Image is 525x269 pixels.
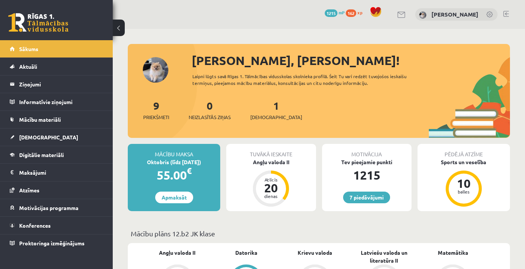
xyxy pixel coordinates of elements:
a: 1215 mP [325,9,345,15]
a: 1[DEMOGRAPHIC_DATA] [250,99,302,121]
span: Digitālie materiāli [19,151,64,158]
a: Ziņojumi [10,76,103,93]
span: xp [357,9,362,15]
span: Priekšmeti [143,113,169,121]
a: Latviešu valoda un literatūra II [349,249,418,264]
div: balles [452,189,475,194]
span: Aktuāli [19,63,37,70]
div: Atlicis [260,177,282,182]
a: Informatīvie ziņojumi [10,93,103,110]
a: Datorika [235,249,257,257]
legend: Ziņojumi [19,76,103,93]
a: 162 xp [346,9,366,15]
a: Konferences [10,217,103,234]
div: 1215 [322,166,412,184]
legend: Informatīvie ziņojumi [19,93,103,110]
img: Emīlija Kajaka [419,11,427,19]
a: Krievu valoda [298,249,332,257]
div: dienas [260,194,282,198]
span: Motivācijas programma [19,204,79,211]
div: Mācību maksa [128,144,220,158]
div: 55.00 [128,166,220,184]
div: Angļu valoda II [226,158,316,166]
div: 20 [260,182,282,194]
span: € [187,165,192,176]
a: Digitālie materiāli [10,146,103,163]
div: [PERSON_NAME], [PERSON_NAME]! [192,51,510,70]
span: Sākums [19,45,38,52]
div: Motivācija [322,144,412,158]
a: Rīgas 1. Tālmācības vidusskola [8,13,68,32]
a: 7 piedāvājumi [343,192,390,203]
span: Atzīmes [19,187,39,193]
a: Angļu valoda II Atlicis 20 dienas [226,158,316,208]
legend: Maksājumi [19,164,103,181]
div: Tev pieejamie punkti [322,158,412,166]
div: 10 [452,177,475,189]
a: Apmaksāt [155,192,193,203]
a: 9Priekšmeti [143,99,169,121]
span: 1215 [325,9,337,17]
a: Maksājumi [10,164,103,181]
a: Proktoringa izmēģinājums [10,234,103,252]
span: Mācību materiāli [19,116,61,123]
a: Aktuāli [10,58,103,75]
a: Matemātika [438,249,468,257]
a: [DEMOGRAPHIC_DATA] [10,128,103,146]
a: Sākums [10,40,103,57]
a: Atzīmes [10,181,103,199]
div: Oktobris (līdz [DATE]) [128,158,220,166]
div: Laipni lūgts savā Rīgas 1. Tālmācības vidusskolas skolnieka profilā. Šeit Tu vari redzēt tuvojošo... [192,73,422,86]
a: Sports un veselība 10 balles [418,158,510,208]
span: Proktoringa izmēģinājums [19,240,85,246]
div: Tuvākā ieskaite [226,144,316,158]
span: [DEMOGRAPHIC_DATA] [250,113,302,121]
span: [DEMOGRAPHIC_DATA] [19,134,78,141]
div: Sports un veselība [418,158,510,166]
a: Mācību materiāli [10,111,103,128]
a: 0Neizlasītās ziņas [189,99,231,121]
span: Neizlasītās ziņas [189,113,231,121]
div: Pēdējā atzīme [418,144,510,158]
a: [PERSON_NAME] [431,11,478,18]
a: Angļu valoda II [159,249,195,257]
p: Mācību plāns 12.b2 JK klase [131,228,507,239]
span: Konferences [19,222,51,229]
span: mP [339,9,345,15]
a: Motivācijas programma [10,199,103,216]
span: 162 [346,9,356,17]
